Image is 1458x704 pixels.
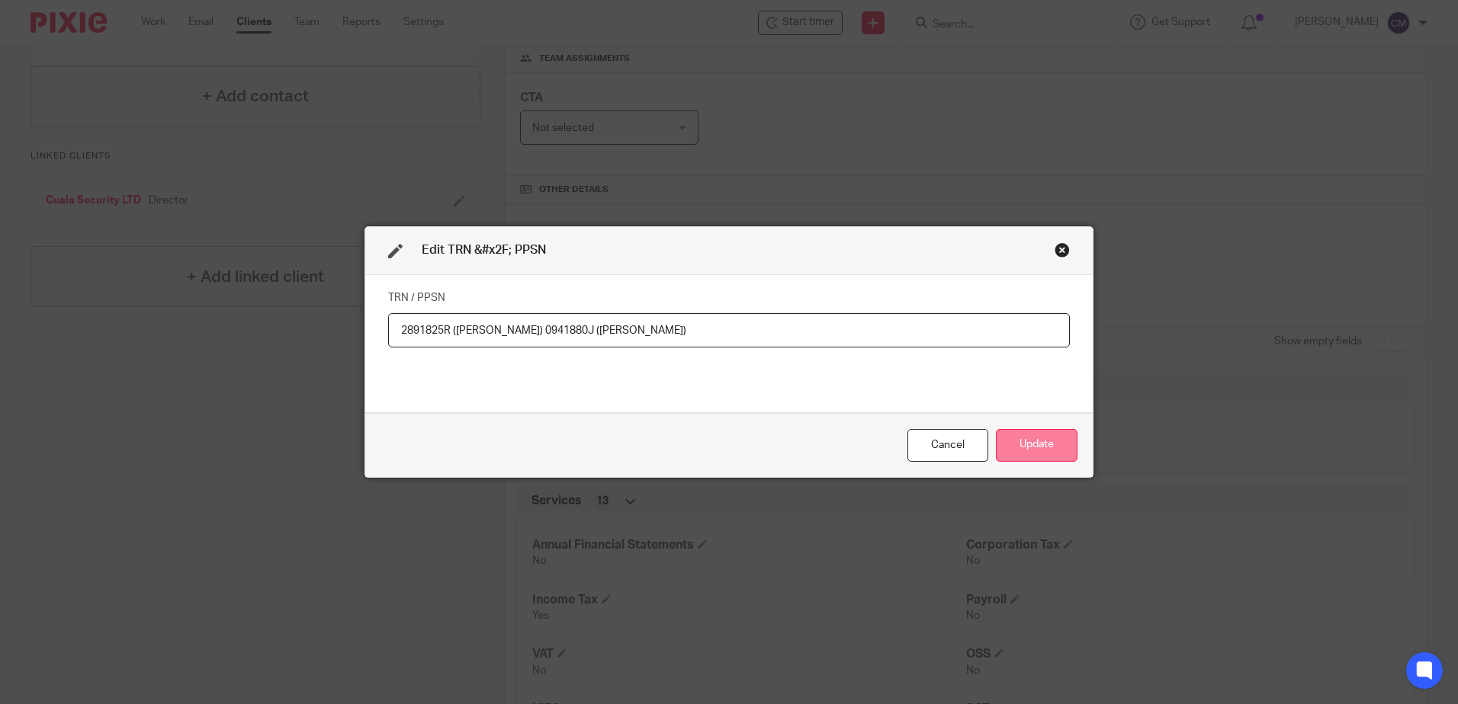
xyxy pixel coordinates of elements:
div: Close this dialog window [1055,242,1070,258]
div: Close this dialog window [907,429,988,462]
span: Edit TRN &#x2F; PPSN [422,244,546,256]
label: TRN / PPSN [388,290,445,306]
input: TRN / PPSN [388,313,1070,347]
button: Update [996,429,1077,462]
